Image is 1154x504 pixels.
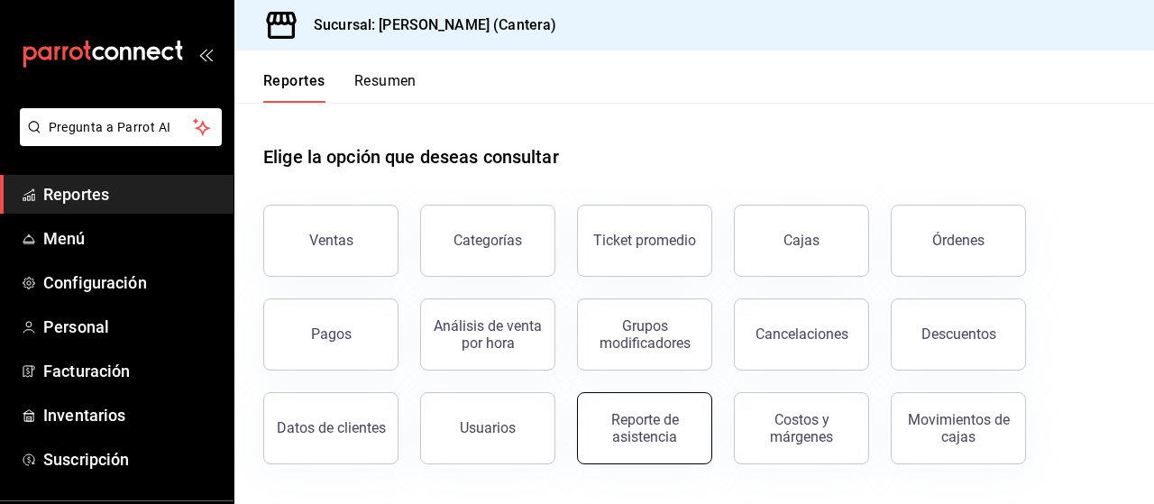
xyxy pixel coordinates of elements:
[734,205,869,277] a: Cajas
[453,232,522,249] div: Categorías
[13,131,222,150] a: Pregunta a Parrot AI
[420,298,555,371] button: Análisis de venta por hora
[43,315,219,339] span: Personal
[311,325,352,343] div: Pagos
[43,182,219,206] span: Reportes
[43,447,219,472] span: Suscripción
[746,411,857,445] div: Costos y márgenes
[49,118,194,137] span: Pregunta a Parrot AI
[299,14,556,36] h3: Sucursal: [PERSON_NAME] (Cantera)
[263,72,325,103] button: Reportes
[43,270,219,295] span: Configuración
[43,359,219,383] span: Facturación
[891,392,1026,464] button: Movimientos de cajas
[783,230,820,252] div: Cajas
[263,143,559,170] h1: Elige la opción que deseas consultar
[432,317,544,352] div: Análisis de venta por hora
[577,392,712,464] button: Reporte de asistencia
[589,317,701,352] div: Grupos modificadores
[20,108,222,146] button: Pregunta a Parrot AI
[932,232,985,249] div: Órdenes
[277,419,386,436] div: Datos de clientes
[43,403,219,427] span: Inventarios
[589,411,701,445] div: Reporte de asistencia
[420,392,555,464] button: Usuarios
[198,47,213,61] button: open_drawer_menu
[734,298,869,371] button: Cancelaciones
[43,226,219,251] span: Menú
[354,72,417,103] button: Resumen
[263,72,417,103] div: navigation tabs
[263,298,398,371] button: Pagos
[734,392,869,464] button: Costos y márgenes
[577,205,712,277] button: Ticket promedio
[309,232,353,249] div: Ventas
[891,205,1026,277] button: Órdenes
[902,411,1014,445] div: Movimientos de cajas
[756,325,848,343] div: Cancelaciones
[263,205,398,277] button: Ventas
[921,325,996,343] div: Descuentos
[263,392,398,464] button: Datos de clientes
[577,298,712,371] button: Grupos modificadores
[891,298,1026,371] button: Descuentos
[460,419,516,436] div: Usuarios
[593,232,696,249] div: Ticket promedio
[420,205,555,277] button: Categorías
